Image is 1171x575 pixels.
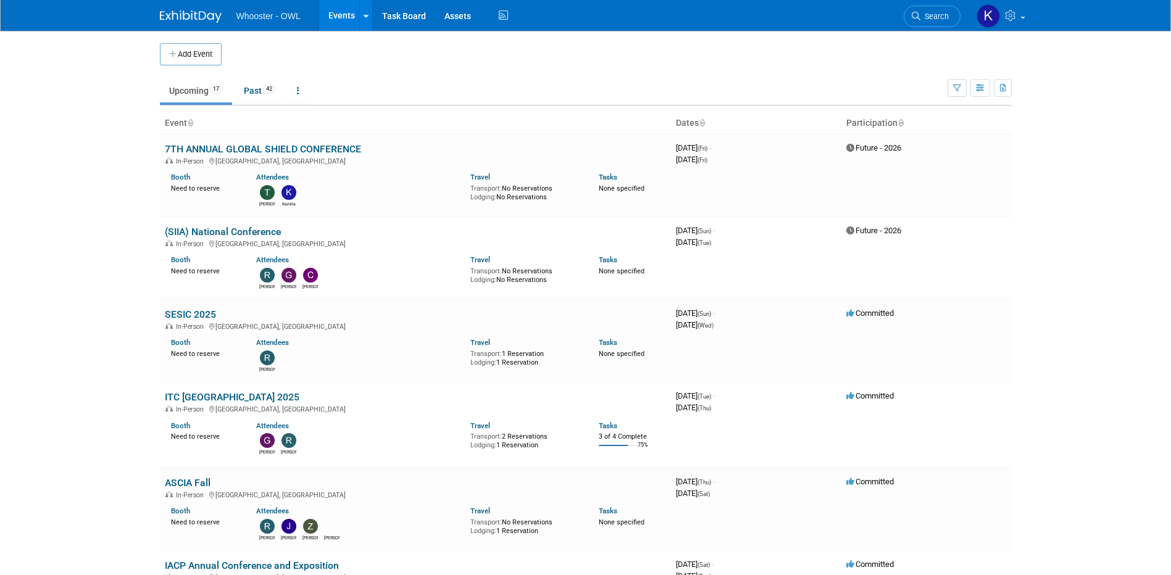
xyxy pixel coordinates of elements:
[171,265,238,276] div: Need to reserve
[698,479,711,486] span: (Thu)
[235,79,285,102] a: Past42
[165,489,666,499] div: [GEOGRAPHIC_DATA], [GEOGRAPHIC_DATA]
[676,489,710,498] span: [DATE]
[470,347,580,366] div: 1 Reservation 1 Reservation
[709,143,711,152] span: -
[165,308,216,320] a: SESIC 2025
[638,442,648,458] td: 75%
[698,239,711,246] span: (Tue)
[846,391,894,400] span: Committed
[698,393,711,400] span: (Tue)
[846,143,901,152] span: Future - 2026
[599,173,617,181] a: Tasks
[176,323,207,331] span: In-Person
[165,405,173,412] img: In-Person Event
[698,228,711,234] span: (Sun)
[325,519,340,534] img: Ronald Lifton
[281,534,296,541] div: James Justus
[256,255,289,264] a: Attendees
[259,283,275,290] div: Richard Spradley
[671,113,841,134] th: Dates
[713,477,715,486] span: -
[260,350,275,365] img: Robert Dugan
[165,238,666,248] div: [GEOGRAPHIC_DATA], [GEOGRAPHIC_DATA]
[846,560,894,569] span: Committed
[698,310,711,317] span: (Sun)
[676,477,715,486] span: [DATE]
[599,350,644,358] span: None specified
[176,240,207,248] span: In-Person
[160,79,232,102] a: Upcoming17
[698,490,710,497] span: (Sat)
[676,308,715,318] span: [DATE]
[712,560,714,569] span: -
[302,534,318,541] div: Zach Artz
[698,561,710,568] span: (Sat)
[262,85,276,94] span: 42
[281,519,296,534] img: James Justus
[713,391,715,400] span: -
[171,347,238,358] div: Need to reserve
[165,226,281,238] a: (SIIA) National Conference
[165,560,339,571] a: IACP Annual Conference and Exposition
[599,255,617,264] a: Tasks
[165,240,173,246] img: In-Person Event
[165,477,210,489] a: ASCIA Fall
[470,358,496,366] span: Lodging:
[470,350,502,358] span: Transport:
[281,433,296,448] img: Richard Spradley
[698,322,714,329] span: (Wed)
[846,477,894,486] span: Committed
[259,534,275,541] div: Richard Spradley
[256,173,289,181] a: Attendees
[898,118,904,128] a: Sort by Participation Type
[470,507,490,515] a: Travel
[470,518,502,526] span: Transport:
[470,265,580,284] div: No Reservations No Reservations
[470,182,580,201] div: No Reservations No Reservations
[171,430,238,441] div: Need to reserve
[165,157,173,163] img: In-Person Event
[187,118,193,128] a: Sort by Event Name
[699,118,705,128] a: Sort by Start Date
[599,432,666,441] div: 3 of 4 Complete
[236,11,301,21] span: Whooster - OWL
[302,283,318,290] div: Clare Louise Southcombe
[165,403,666,413] div: [GEOGRAPHIC_DATA], [GEOGRAPHIC_DATA]
[676,320,714,329] span: [DATE]
[470,184,502,192] span: Transport:
[920,12,949,21] span: Search
[171,182,238,193] div: Need to reserve
[904,6,961,27] a: Search
[676,403,711,412] span: [DATE]
[470,527,496,535] span: Lodging:
[259,365,275,373] div: Robert Dugan
[165,323,173,329] img: In-Person Event
[676,155,707,164] span: [DATE]
[599,421,617,430] a: Tasks
[470,338,490,347] a: Travel
[171,338,190,347] a: Booth
[160,113,671,134] th: Event
[599,518,644,526] span: None specified
[256,421,289,430] a: Attendees
[303,268,318,283] img: Clare Louise Southcombe
[171,255,190,264] a: Booth
[260,185,275,200] img: Travis Dykes
[698,157,707,163] span: (Fri)
[165,143,361,155] a: 7TH ANNUAL GLOBAL SHIELD CONFERENCE
[470,173,490,181] a: Travel
[841,113,1012,134] th: Participation
[209,85,223,94] span: 17
[599,507,617,515] a: Tasks
[470,432,502,441] span: Transport:
[470,421,490,430] a: Travel
[281,268,296,283] img: Gary LaFond
[165,491,173,497] img: In-Person Event
[259,448,275,455] div: Gary LaFond
[256,338,289,347] a: Attendees
[470,430,580,449] div: 2 Reservations 1 Reservation
[256,507,289,515] a: Attendees
[470,516,580,535] div: No Reservations 1 Reservation
[676,226,715,235] span: [DATE]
